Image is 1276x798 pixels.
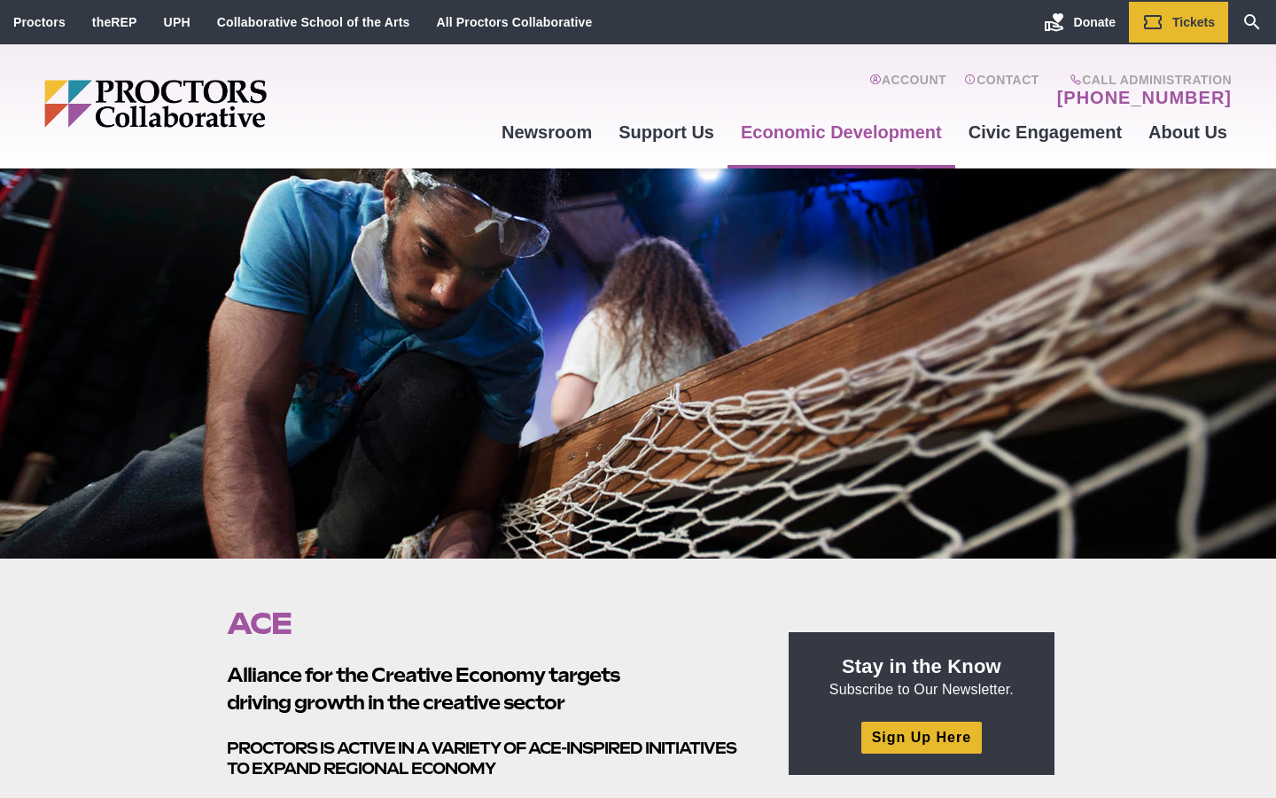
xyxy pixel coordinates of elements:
[861,722,982,753] a: Sign Up Here
[1074,15,1116,29] span: Donate
[13,15,66,29] a: Proctors
[1172,15,1215,29] span: Tickets
[1228,2,1276,43] a: Search
[92,15,137,29] a: theREP
[727,108,955,156] a: Economic Development
[44,80,403,128] img: Proctors logo
[605,108,727,156] a: Support Us
[955,108,1135,156] a: Civic Engagement
[227,606,748,640] h1: ACE
[1057,87,1232,108] a: [PHONE_NUMBER]
[488,108,605,156] a: Newsroom
[164,15,191,29] a: UPH
[1135,108,1241,156] a: About Us
[1129,2,1228,43] a: Tickets
[1052,73,1232,87] span: Call Administration
[869,73,946,108] a: Account
[436,15,592,29] a: All Proctors Collaborative
[964,73,1039,108] a: Contact
[217,15,410,29] a: Collaborative School of the Arts
[810,653,1033,700] p: Subscribe to Our Newsletter.
[227,738,748,779] h3: Proctors is active in a variety of ACE-inspired initiatives to expand regional economy
[1031,2,1129,43] a: Donate
[842,655,1001,677] strong: Stay in the Know
[227,661,748,716] h2: Alliance for the Creative Economy targets driving growth in the creative sector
